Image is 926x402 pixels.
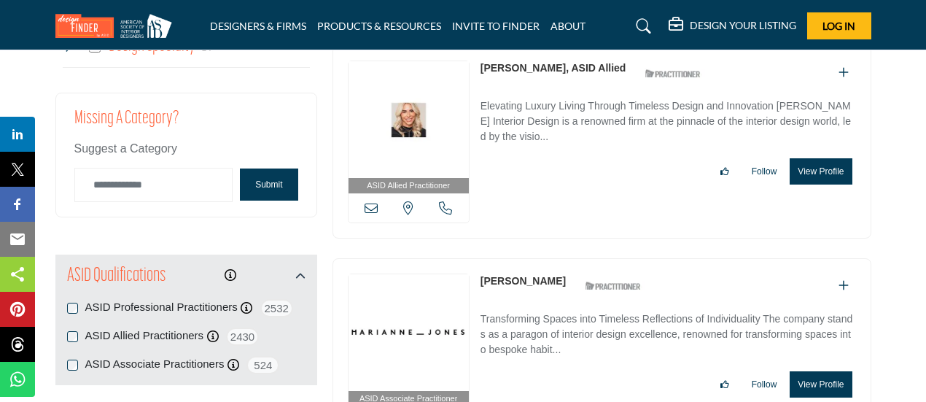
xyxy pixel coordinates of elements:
button: Log In [807,12,871,39]
h5: DESIGN YOUR LISTING [690,19,796,32]
button: Follow [742,159,787,184]
label: ASID Allied Practitioners [85,328,204,344]
a: [PERSON_NAME], ASID Allied [480,62,626,74]
p: Transforming Spaces into Timeless Reflections of Individuality The company stands as a paragon of... [480,312,856,360]
button: View Profile [790,371,852,398]
img: ASID Qualified Practitioners Badge Icon [580,277,645,295]
a: Add To List [839,279,849,292]
button: Submit [240,169,297,201]
div: DESIGN YOUR LISTING [669,18,796,35]
a: Information about [225,269,236,282]
button: View Profile [790,158,852,185]
label: ASID Professional Practitioners [85,299,238,316]
span: 2532 [260,299,293,317]
a: Transforming Spaces into Timeless Reflections of Individuality The company stands as a paragon of... [480,303,856,360]
span: Suggest a Category [74,142,177,155]
img: ASID Qualified Practitioners Badge Icon [639,64,705,82]
p: Elevating Luxury Living Through Timeless Design and Innovation [PERSON_NAME] Interior Design is a... [480,98,856,147]
img: Site Logo [55,14,179,38]
a: ABOUT [550,20,585,32]
span: ASID Allied Practitioner [367,179,450,192]
span: 2430 [226,328,259,346]
label: ASID Associate Practitioners [85,356,225,373]
img: Stephanie Larsen, ASID Allied [349,61,469,178]
a: PRODUCTS & RESOURCES [317,20,441,32]
span: 524 [246,356,279,374]
input: ASID Associate Practitioners checkbox [67,360,78,371]
a: Elevating Luxury Living Through Timeless Design and Innovation [PERSON_NAME] Interior Design is a... [480,90,856,147]
button: Follow [742,372,787,397]
p: Stephanie Larsen, ASID Allied [480,61,626,76]
a: Add To List [839,66,849,79]
a: DESIGNERS & FIRMS [210,20,306,32]
input: ASID Professional Practitioners checkbox [67,303,78,314]
input: Category Name [74,168,233,202]
div: Click to view information [225,267,236,285]
input: ASID Allied Practitioners checkbox [67,331,78,342]
span: Log In [822,20,855,32]
button: Like listing [711,159,739,184]
h2: ASID Qualifications [67,263,166,290]
a: ASID Allied Practitioner [349,61,469,193]
button: Like listing [711,372,739,397]
a: INVITE TO FINDER [452,20,540,32]
a: Search [622,15,661,38]
a: [PERSON_NAME] [480,275,566,287]
h2: Missing a Category? [74,108,298,140]
p: Marianne Jones [480,274,566,289]
img: Marianne Jones [349,274,469,391]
